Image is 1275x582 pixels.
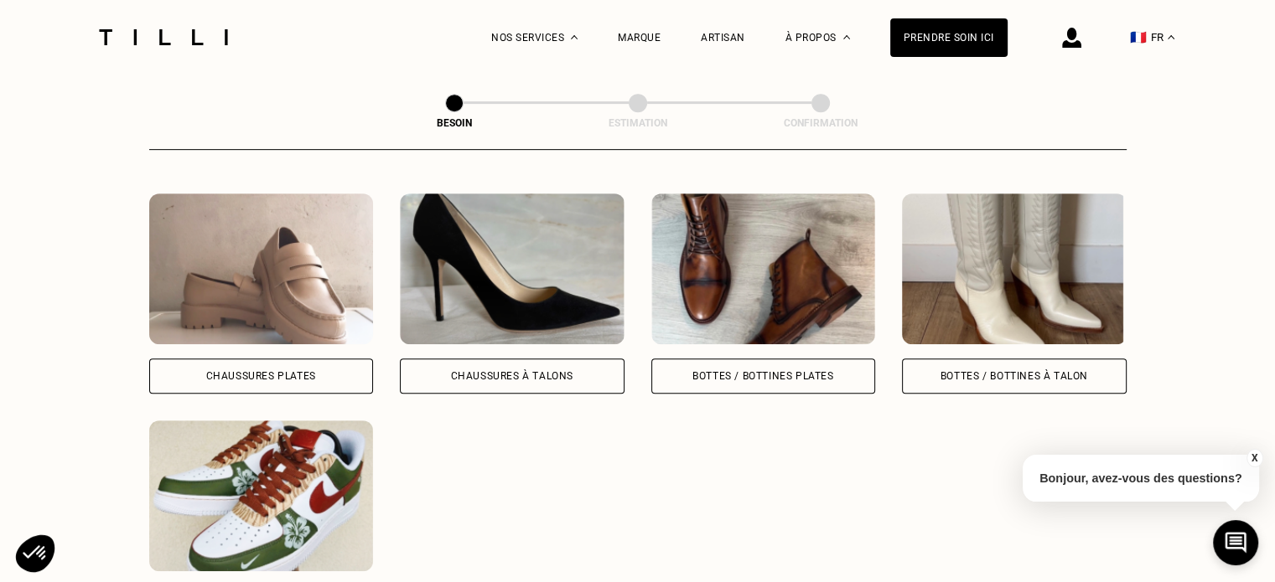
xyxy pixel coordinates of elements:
[1246,449,1262,467] button: X
[941,371,1088,381] div: Bottes / Bottines à talon
[618,32,661,44] a: Marque
[149,193,374,344] img: Tilli retouche votre Chaussures Plates
[692,371,833,381] div: Bottes / Bottines plates
[371,117,538,129] div: Besoin
[890,18,1008,57] a: Prendre soin ici
[651,193,876,344] img: Tilli retouche votre Bottes / Bottines plates
[93,29,234,45] img: Logo du service de couturière Tilli
[149,420,374,571] img: Tilli retouche votre Sneakers
[701,32,745,44] a: Artisan
[1023,455,1259,502] p: Bonjour, avez-vous des questions?
[1130,29,1147,45] span: 🇫🇷
[571,35,578,39] img: Menu déroulant
[400,193,625,344] img: Tilli retouche votre Chaussures à Talons
[902,193,1127,344] img: Tilli retouche votre Bottes / Bottines à talon
[737,117,904,129] div: Confirmation
[206,371,316,381] div: Chaussures Plates
[843,35,850,39] img: Menu déroulant à propos
[1062,28,1081,48] img: icône connexion
[451,371,573,381] div: Chaussures à Talons
[554,117,722,129] div: Estimation
[1168,35,1174,39] img: menu déroulant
